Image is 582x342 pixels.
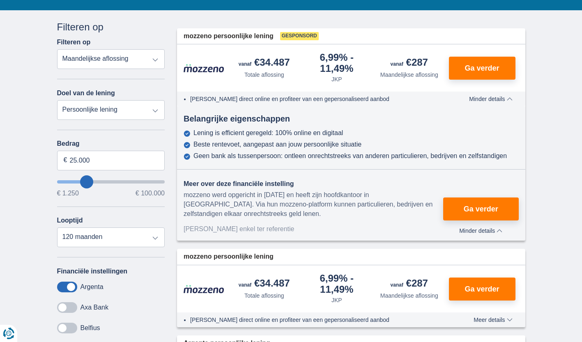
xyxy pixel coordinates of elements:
[463,96,518,102] button: Minder details
[443,225,518,234] button: Minder details
[244,292,284,300] div: Totale aflossing
[331,296,342,304] div: JKP
[449,278,515,301] button: Ga verder
[465,285,499,293] span: Ga verder
[57,217,83,224] label: Looptijd
[57,140,165,147] label: Bedrag
[239,278,290,290] div: €34.487
[184,285,225,294] img: product.pl.alt Mozzeno
[190,95,444,103] li: [PERSON_NAME] direct online en profiteer van een gepersonaliseerd aanbod
[239,57,290,69] div: €34.487
[57,20,165,34] div: Filteren op
[57,90,115,97] label: Doel van de lening
[465,64,499,72] span: Ga verder
[190,316,444,324] li: [PERSON_NAME] direct online en profiteer van een gepersonaliseerd aanbod
[469,96,512,102] span: Minder details
[474,317,512,323] span: Meer details
[464,205,498,213] span: Ga verder
[193,129,343,137] div: Lening is efficient geregeld: 100% online en digitaal
[380,71,438,79] div: Maandelijkse aflossing
[81,283,104,291] label: Argenta
[57,268,128,275] label: Financiële instellingen
[304,53,370,73] div: 6,99%
[184,64,225,73] img: product.pl.alt Mozzeno
[193,141,361,148] div: Beste rentevoet, aangepast aan jouw persoonlijke situatie
[184,32,274,41] span: mozzeno persoonlijke lening
[81,304,108,311] label: Axa Bank
[391,278,428,290] div: €287
[184,252,274,262] span: mozzeno persoonlijke lening
[184,191,443,219] div: mozzeno werd opgericht in [DATE] en heeft zijn hoofdkantoor in [GEOGRAPHIC_DATA]. Via hun mozzeno...
[193,152,507,160] div: Geen bank als tussenpersoon: ontleen onrechtstreeks van anderen particulieren, bedrijven en zelfs...
[81,324,100,332] label: Belfius
[467,317,518,323] button: Meer details
[380,292,438,300] div: Maandelijkse aflossing
[449,57,515,80] button: Ga verder
[304,273,370,294] div: 6,99%
[177,113,525,125] div: Belangrijke eigenschappen
[136,190,165,197] span: € 100.000
[244,71,284,79] div: Totale aflossing
[57,39,91,46] label: Filteren op
[331,75,342,83] div: JKP
[64,156,67,165] span: €
[184,179,443,189] div: Meer over deze financiële instelling
[57,190,79,197] span: € 1.250
[459,228,502,234] span: Minder details
[280,32,319,40] span: Gesponsord
[443,197,518,220] button: Ga verder
[391,57,428,69] div: €287
[184,225,443,234] div: [PERSON_NAME] enkel ter referentie
[57,180,165,184] input: wantToBorrow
